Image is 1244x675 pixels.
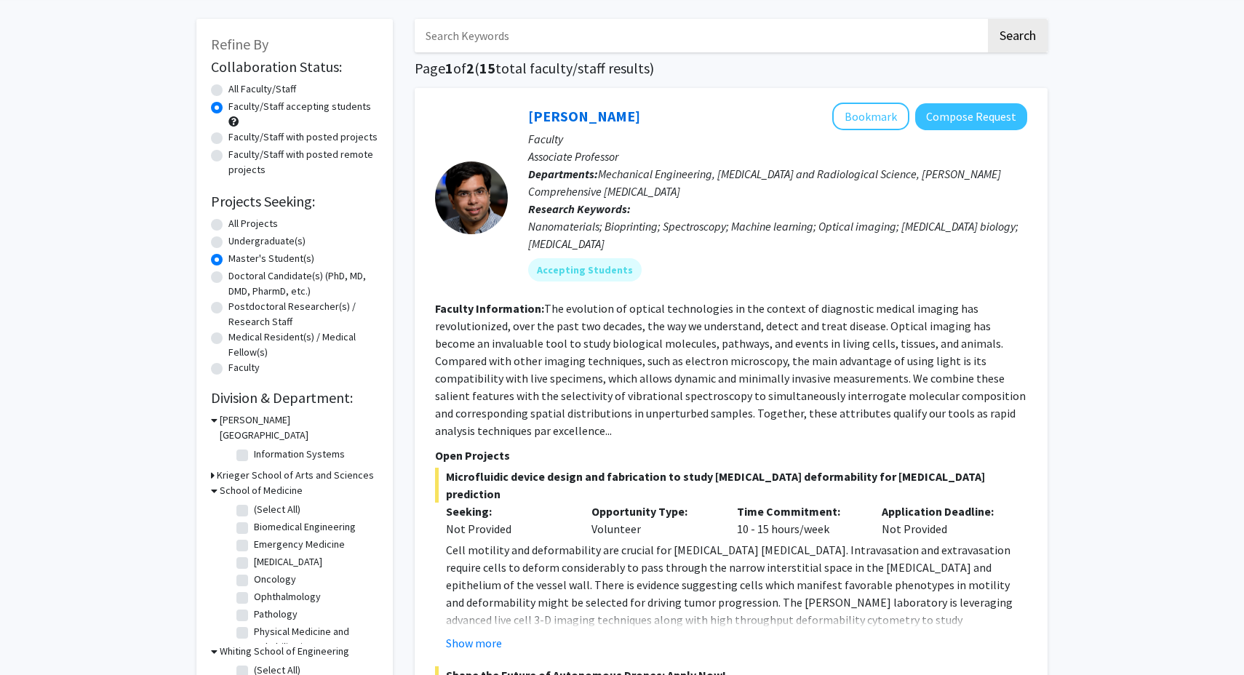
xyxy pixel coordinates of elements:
p: Faculty [528,130,1027,148]
label: Master's Student(s) [228,251,314,266]
label: Emergency Medicine [254,537,345,552]
div: Nanomaterials; Bioprinting; Spectroscopy; Machine learning; Optical imaging; [MEDICAL_DATA] biolo... [528,217,1027,252]
iframe: Chat [11,610,62,664]
h3: Krieger School of Arts and Sciences [217,468,374,483]
b: Departments: [528,167,598,181]
label: (Select All) [254,502,300,517]
p: Application Deadline: [882,503,1005,520]
span: Microfluidic device design and fabrication to study [MEDICAL_DATA] deformability for [MEDICAL_DAT... [435,468,1027,503]
div: Not Provided [871,503,1016,538]
h1: Page of ( total faculty/staff results) [415,60,1048,77]
input: Search Keywords [415,19,986,52]
label: Postdoctoral Researcher(s) / Research Staff [228,299,378,329]
label: Ophthalmology [254,589,321,604]
label: Faculty [228,360,260,375]
label: Faculty/Staff with posted remote projects [228,147,378,177]
button: Add Ishan Barman to Bookmarks [832,103,909,130]
label: Physical Medicine and Rehabilitation [254,624,375,655]
mat-chip: Accepting Students [528,258,642,281]
div: 10 - 15 hours/week [726,503,872,538]
p: Opportunity Type: [591,503,715,520]
h2: Collaboration Status: [211,58,378,76]
label: Doctoral Candidate(s) (PhD, MD, DMD, PharmD, etc.) [228,268,378,299]
label: Undergraduate(s) [228,233,306,249]
p: Cell motility and deformability are crucial for [MEDICAL_DATA] [MEDICAL_DATA]. Intravasation and ... [446,541,1027,646]
p: Time Commitment: [737,503,861,520]
button: Compose Request to Ishan Barman [915,103,1027,130]
h2: Division & Department: [211,389,378,407]
fg-read-more: The evolution of optical technologies in the context of diagnostic medical imaging has revolution... [435,301,1026,438]
span: Refine By [211,35,268,53]
label: Medical Resident(s) / Medical Fellow(s) [228,329,378,360]
label: Oncology [254,572,296,587]
label: All Faculty/Staff [228,81,296,97]
label: All Projects [228,216,278,231]
span: 15 [479,59,495,77]
h3: Whiting School of Engineering [220,644,349,659]
a: [PERSON_NAME] [528,107,640,125]
button: Show more [446,634,502,652]
p: Seeking: [446,503,570,520]
span: 1 [445,59,453,77]
label: Faculty/Staff accepting students [228,99,371,114]
label: [MEDICAL_DATA] [254,554,322,570]
b: Faculty Information: [435,301,544,316]
b: Research Keywords: [528,201,631,216]
label: Information Systems [254,447,345,462]
button: Search [988,19,1048,52]
span: Mechanical Engineering, [MEDICAL_DATA] and Radiological Science, [PERSON_NAME] Comprehensive [MED... [528,167,1001,199]
h3: [PERSON_NAME][GEOGRAPHIC_DATA] [220,412,378,443]
label: Pathology [254,607,298,622]
span: 2 [466,59,474,77]
div: Not Provided [446,520,570,538]
div: Volunteer [581,503,726,538]
label: Biomedical Engineering [254,519,356,535]
p: Associate Professor [528,148,1027,165]
h3: School of Medicine [220,483,303,498]
h2: Projects Seeking: [211,193,378,210]
p: Open Projects [435,447,1027,464]
label: Faculty/Staff with posted projects [228,129,378,145]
